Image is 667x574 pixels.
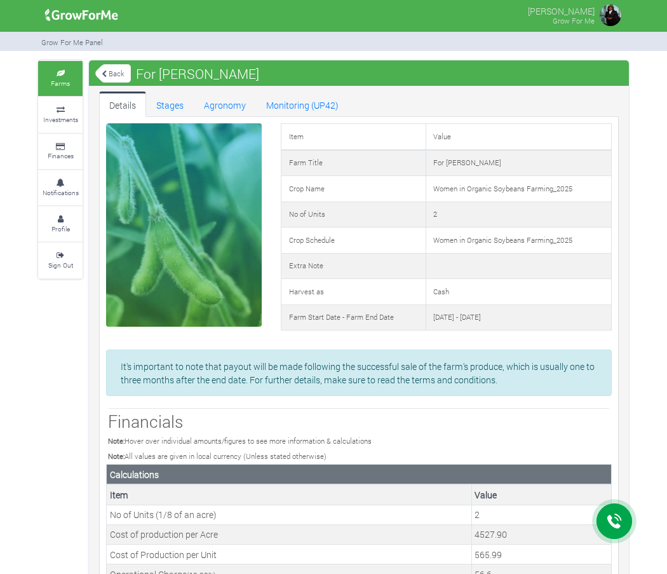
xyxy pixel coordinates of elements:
td: Crop Schedule [281,228,426,254]
td: Extra Note [281,253,426,279]
td: Women in Organic Soybeans Farming_2025 [426,176,611,202]
td: Women in Organic Soybeans Farming_2025 [426,228,611,254]
small: Grow For Me [553,16,595,25]
a: Notifications [38,170,83,205]
a: Profile [38,207,83,242]
td: Farm Start Date - Farm End Date [281,304,426,331]
td: This is the cost of a Unit [471,545,611,564]
p: [PERSON_NAME] [528,3,595,18]
small: Hover over individual amounts/figures to see more information & calculations [108,436,372,446]
a: Finances [38,134,83,169]
h3: Financials [108,411,610,432]
b: Note: [108,451,125,461]
a: Agronomy [194,92,256,117]
a: Monitoring (UP42) [256,92,349,117]
td: Crop Name [281,176,426,202]
a: Sign Out [38,243,83,278]
p: It's important to note that payout will be made following the successful sale of the farm's produ... [121,360,597,386]
a: Back [95,63,131,84]
td: No of Units [281,202,426,228]
td: This is the cost of an Acre [471,524,611,544]
td: Item [281,124,426,150]
td: 2 [426,202,611,228]
small: All values are given in local currency (Unless stated otherwise) [108,451,327,461]
img: growforme image [598,3,623,28]
td: Cost of Production per Unit [107,545,472,564]
small: Profile [51,224,70,233]
td: Farm Title [281,150,426,176]
small: Grow For Me Panel [41,38,103,47]
a: Details [99,92,146,117]
td: Value [426,124,611,150]
small: Notifications [43,188,79,197]
small: Investments [43,115,78,124]
td: [DATE] - [DATE] [426,304,611,331]
td: Cost of production per Acre [107,524,472,544]
th: Calculations [107,465,612,485]
small: Finances [48,151,74,160]
td: Cash [426,279,611,305]
b: Note: [108,436,125,446]
td: No of Units (1/8 of an acre) [107,505,472,524]
a: Farms [38,61,83,96]
b: Value [475,489,497,501]
img: growforme image [41,3,123,28]
b: Item [110,489,128,501]
a: Stages [146,92,194,117]
span: For [PERSON_NAME] [133,61,262,86]
a: Investments [38,97,83,132]
td: This is the number of Units, its (1/8 of an acre) [471,505,611,524]
small: Farms [51,79,70,88]
small: Sign Out [48,261,73,270]
td: For [PERSON_NAME] [426,150,611,176]
td: Harvest as [281,279,426,305]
